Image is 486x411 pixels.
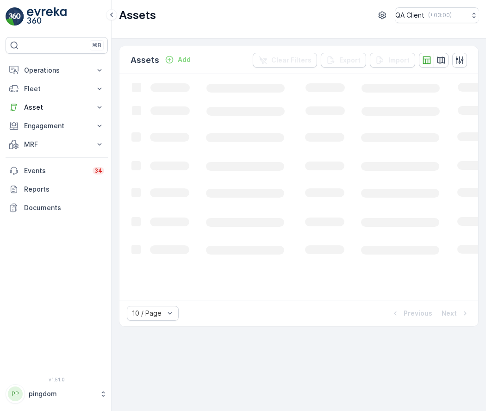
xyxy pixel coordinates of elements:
[24,121,89,131] p: Engagement
[24,166,87,175] p: Events
[6,180,108,199] a: Reports
[395,7,479,23] button: QA Client(+03:00)
[29,389,95,399] p: pingdom
[6,377,108,382] span: v 1.51.0
[6,61,108,80] button: Operations
[428,12,452,19] p: ( +03:00 )
[6,135,108,154] button: MRF
[161,54,194,65] button: Add
[131,54,159,67] p: Assets
[24,140,89,149] p: MRF
[271,56,312,65] p: Clear Filters
[178,55,191,64] p: Add
[390,308,433,319] button: Previous
[321,53,366,68] button: Export
[92,42,101,49] p: ⌘B
[253,53,317,68] button: Clear Filters
[24,185,104,194] p: Reports
[24,84,89,93] p: Fleet
[395,11,424,20] p: QA Client
[94,167,102,174] p: 34
[24,103,89,112] p: Asset
[6,384,108,404] button: PPpingdom
[388,56,410,65] p: Import
[27,7,67,26] img: logo_light-DOdMpM7g.png
[6,80,108,98] button: Fleet
[6,98,108,117] button: Asset
[339,56,361,65] p: Export
[441,308,471,319] button: Next
[8,386,23,401] div: PP
[6,117,108,135] button: Engagement
[404,309,432,318] p: Previous
[119,8,156,23] p: Assets
[6,7,24,26] img: logo
[24,66,89,75] p: Operations
[370,53,415,68] button: Import
[24,203,104,212] p: Documents
[6,162,108,180] a: Events34
[442,309,457,318] p: Next
[6,199,108,217] a: Documents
